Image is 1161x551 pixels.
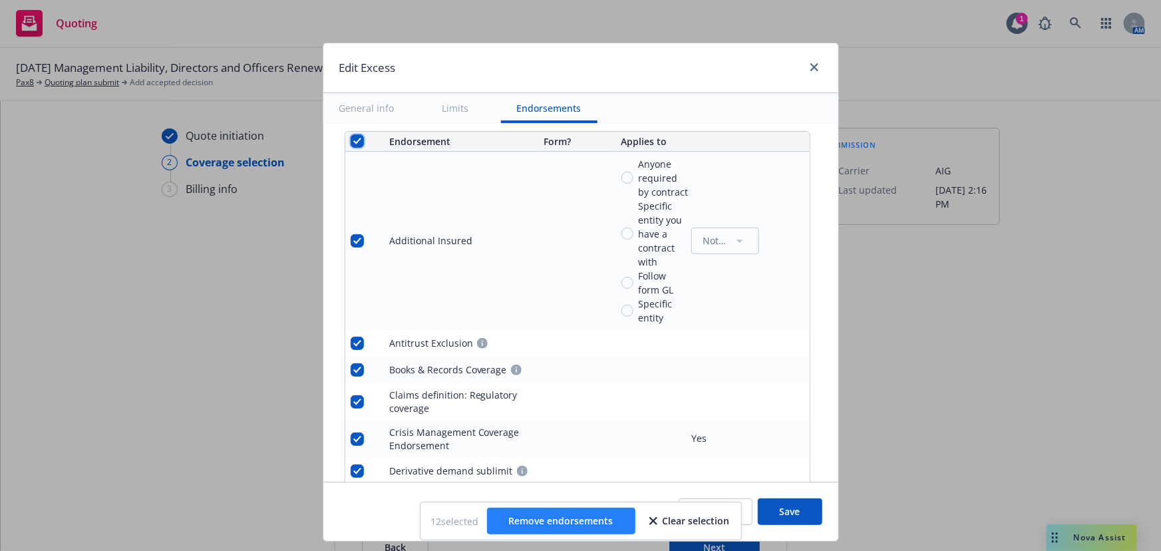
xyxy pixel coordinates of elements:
div: Derivative demand sublimit [389,464,513,478]
button: Nothing selected [691,228,758,254]
h1: Edit Excess [339,59,396,77]
button: Cancel [679,498,752,525]
span: Remove endorsements [509,514,613,527]
span: Follow form GL [639,269,689,297]
a: close [806,59,822,75]
input: Specific entity [621,305,633,317]
span: Nothing selected [703,234,731,248]
a: circleInformation [474,335,490,351]
div: Clear selection [649,508,730,534]
span: Specific entity you have a contract with [639,199,689,269]
input: Anyone required by contract [621,172,633,184]
input: Follow form GL [621,277,633,289]
input: Specific entity you have a contract with [621,228,633,240]
div: Yes [691,431,707,445]
button: Clear selection [649,508,731,534]
div: Books & Records Coverage [389,363,507,377]
div: Antitrust Exclusion [389,337,473,350]
button: Save [758,498,822,525]
span: Anyone required by contract [639,157,689,199]
div: Crisis Management Coverage Endorsement [389,426,534,453]
th: Applies to [616,132,810,152]
button: Limits [426,93,485,123]
span: 12 selected [431,514,479,528]
button: Endorsements [501,93,597,123]
th: Form? [538,132,615,152]
button: General info [323,93,411,123]
button: Remove endorsements [487,508,635,534]
a: circleInformation [514,463,530,479]
div: Additional Insured [389,234,472,248]
a: circleInformation [508,362,524,378]
span: Specific entity [639,297,689,325]
th: Endorsement [384,132,539,152]
div: Claims definition: Regulatory coverage [389,389,534,415]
